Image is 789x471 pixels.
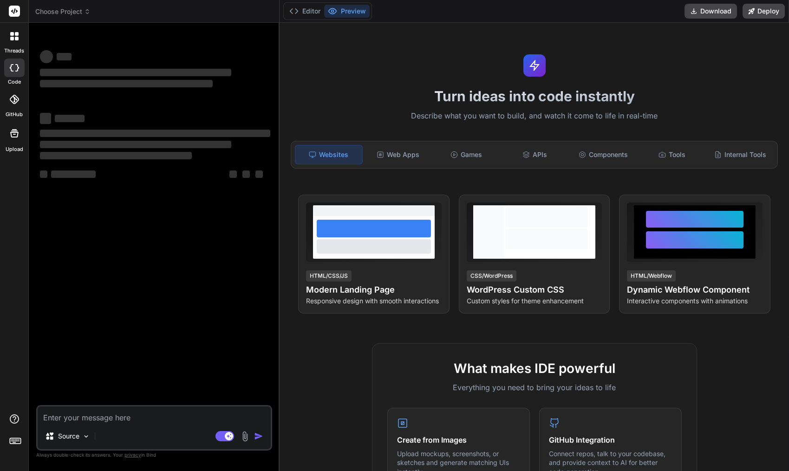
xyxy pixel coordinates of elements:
div: HTML/CSS/JS [306,270,352,281]
div: Web Apps [365,145,431,164]
p: Always double-check its answers. Your in Bind [36,451,272,459]
p: Responsive design with smooth interactions [306,296,442,306]
h4: WordPress Custom CSS [467,283,602,296]
h4: Dynamic Webflow Component [627,283,763,296]
span: ‌ [229,170,237,178]
label: Upload [6,145,23,153]
button: Deploy [743,4,785,19]
label: code [8,78,21,86]
img: attachment [240,431,250,442]
p: Interactive components with animations [627,296,763,306]
span: ‌ [40,80,213,87]
p: Everything you need to bring your ideas to life [387,382,682,393]
span: Choose Project [35,7,91,16]
span: ‌ [40,130,270,137]
span: ‌ [255,170,263,178]
span: ‌ [40,113,51,124]
span: ‌ [40,170,47,178]
h2: What makes IDE powerful [387,359,682,378]
p: Custom styles for theme enhancement [467,296,602,306]
span: privacy [124,452,141,458]
img: icon [254,432,263,441]
h4: Create from Images [397,434,520,445]
div: Internal Tools [707,145,774,164]
span: ‌ [57,53,72,60]
span: ‌ [40,152,192,159]
h4: GitHub Integration [549,434,672,445]
button: Editor [286,5,324,18]
label: GitHub [6,111,23,118]
span: ‌ [40,69,231,76]
h1: Turn ideas into code instantly [285,88,783,105]
span: ‌ [51,170,96,178]
div: HTML/Webflow [627,270,676,281]
div: Tools [639,145,705,164]
span: ‌ [40,141,231,148]
div: Websites [295,145,363,164]
h4: Modern Landing Page [306,283,442,296]
span: ‌ [40,50,53,63]
span: ‌ [55,115,85,122]
div: Games [433,145,500,164]
p: Describe what you want to build, and watch it come to life in real-time [285,110,783,122]
button: Download [685,4,737,19]
button: Preview [324,5,370,18]
p: Source [58,432,79,441]
span: ‌ [242,170,250,178]
label: threads [4,47,24,55]
img: Pick Models [82,432,90,440]
div: CSS/WordPress [467,270,516,281]
div: APIs [502,145,568,164]
div: Components [570,145,637,164]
